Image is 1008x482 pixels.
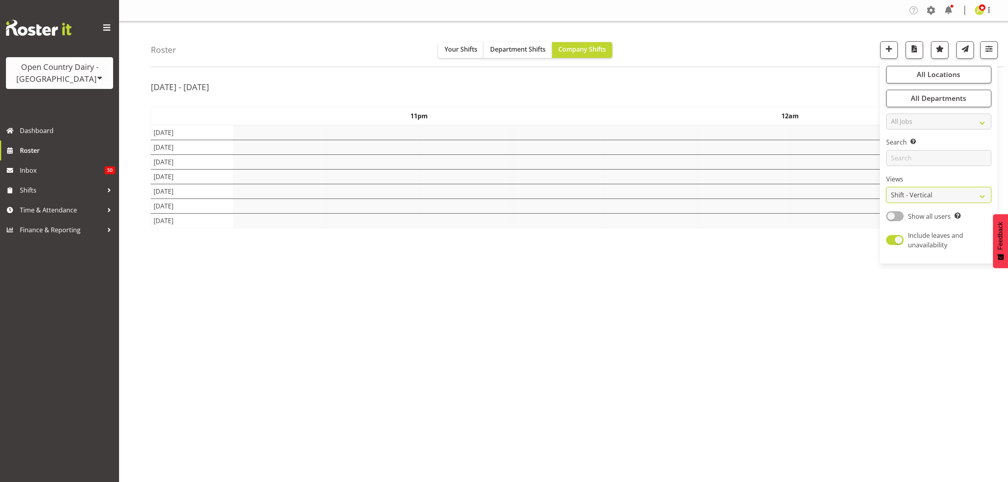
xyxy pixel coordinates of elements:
[558,45,606,54] span: Company Shifts
[20,145,115,156] span: Roster
[105,166,115,174] span: 50
[151,82,209,92] h2: [DATE] - [DATE]
[151,125,234,140] td: [DATE]
[886,174,991,184] label: Views
[917,69,960,79] span: All Locations
[151,169,234,184] td: [DATE]
[490,45,546,54] span: Department Shifts
[886,90,991,107] button: All Departments
[151,213,234,228] td: [DATE]
[20,184,103,196] span: Shifts
[6,20,71,36] img: Rosterit website logo
[886,66,991,83] button: All Locations
[20,204,103,216] span: Time & Attendance
[151,140,234,154] td: [DATE]
[908,212,951,221] span: Show all users
[908,231,963,249] span: Include leaves and unavailability
[20,224,103,236] span: Finance & Reporting
[20,125,115,137] span: Dashboard
[233,107,605,125] th: 11pm
[444,45,477,54] span: Your Shifts
[552,42,612,58] button: Company Shifts
[975,6,984,15] img: jessica-greenwood7429.jpg
[14,61,105,85] div: Open Country Dairy - [GEOGRAPHIC_DATA]
[931,41,948,59] button: Highlight an important date within the roster.
[20,164,105,176] span: Inbox
[151,199,234,213] td: [DATE]
[880,41,898,59] button: Add a new shift
[886,137,991,147] label: Search
[956,41,974,59] button: Send a list of all shifts for the selected filtered period to all rostered employees.
[484,42,552,58] button: Department Shifts
[911,93,966,103] span: All Departments
[151,184,234,199] td: [DATE]
[980,41,998,59] button: Filter Shifts
[906,41,923,59] button: Download a PDF of the roster according to the set date range.
[886,150,991,166] input: Search
[997,222,1004,250] span: Feedback
[993,214,1008,268] button: Feedback - Show survey
[438,42,484,58] button: Your Shifts
[605,107,976,125] th: 12am
[151,154,234,169] td: [DATE]
[151,45,176,54] h4: Roster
